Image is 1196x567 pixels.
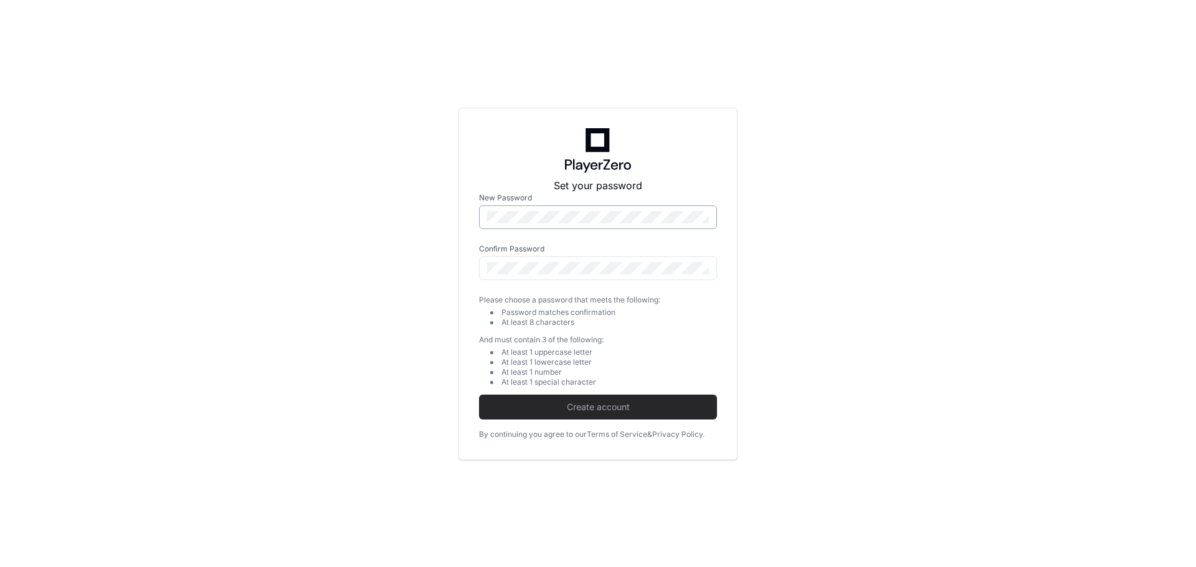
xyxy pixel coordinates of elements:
div: At least 1 number [501,367,717,377]
span: Create account [479,401,717,413]
div: At least 8 characters [501,317,717,327]
div: At least 1 special character [501,377,717,387]
div: Password matches confirmation [501,307,717,317]
div: At least 1 lowercase letter [501,357,717,367]
div: At least 1 uppercase letter [501,347,717,357]
div: & [647,429,652,439]
button: Create account [479,395,717,419]
label: New Password [479,193,717,203]
div: Please choose a password that meets the following: [479,295,717,305]
p: Set your password [479,178,717,193]
div: By continuing you agree to our [479,429,587,439]
a: Privacy Policy. [652,429,705,439]
div: And must contain 3 of the following: [479,335,717,345]
label: Confirm Password [479,244,717,254]
a: Terms of Service [587,429,647,439]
